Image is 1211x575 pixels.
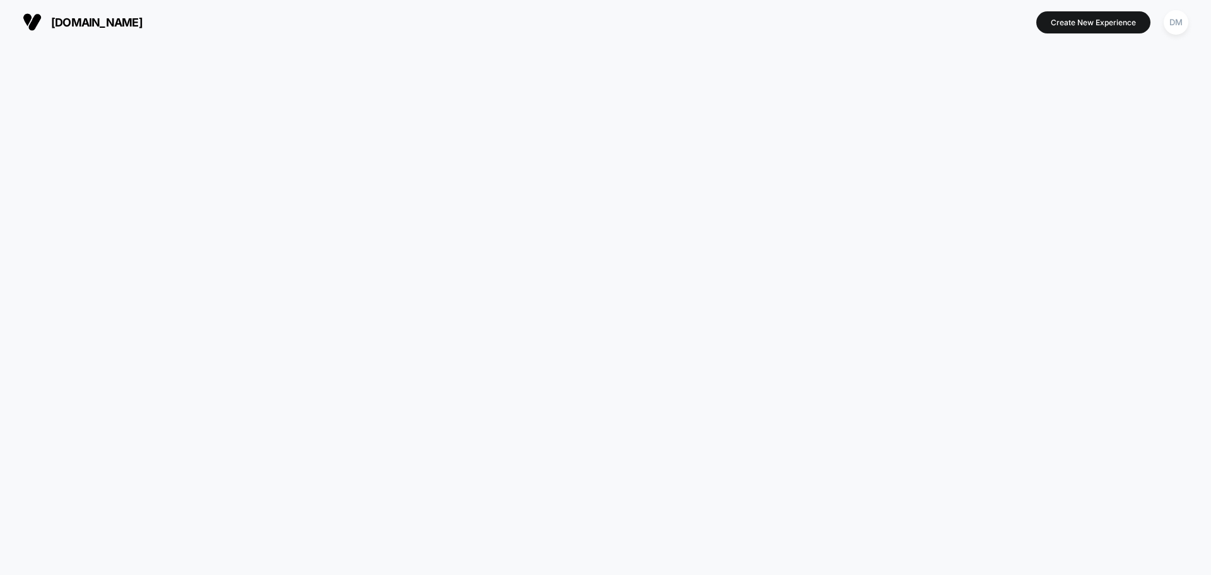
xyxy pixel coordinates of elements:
div: DM [1164,10,1188,35]
button: DM [1160,9,1192,35]
span: [DOMAIN_NAME] [51,16,143,29]
button: [DOMAIN_NAME] [19,12,146,32]
button: Create New Experience [1036,11,1150,33]
img: Visually logo [23,13,42,32]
